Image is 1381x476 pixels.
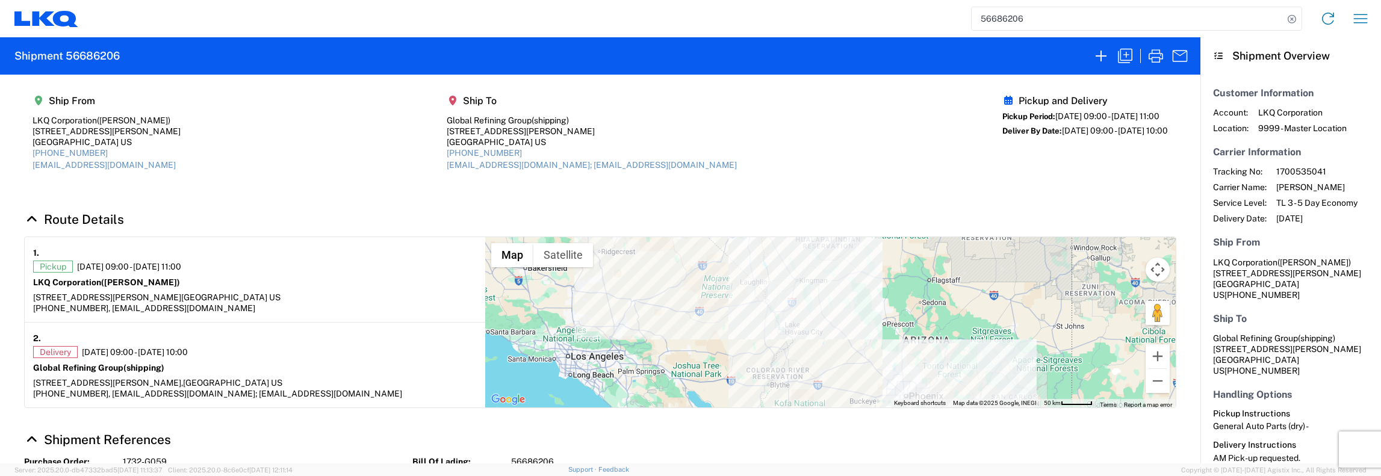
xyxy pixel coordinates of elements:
[972,7,1283,30] input: Shipment, tracking or reference number
[1002,95,1168,107] h5: Pickup and Delivery
[24,456,114,468] strong: Purchase Order:
[1124,401,1172,408] a: Report a map error
[33,115,181,126] div: LKQ Corporation
[14,466,163,474] span: Server: 2025.20.0-db47332bad5
[168,466,293,474] span: Client: 2025.20.0-8c6e0cf
[1213,182,1267,193] span: Carrier Name:
[1200,37,1381,75] header: Shipment Overview
[1146,301,1170,325] button: Drag Pegman onto the map to open Street View
[447,115,737,126] div: Global Refining Group
[1224,366,1300,376] span: [PHONE_NUMBER]
[33,388,477,399] div: [PHONE_NUMBER], [EMAIL_ADDRESS][DOMAIN_NAME]; [EMAIL_ADDRESS][DOMAIN_NAME]
[447,148,522,158] a: [PHONE_NUMBER]
[1213,166,1267,177] span: Tracking No:
[1213,258,1277,267] span: LKQ Corporation
[1258,107,1347,118] span: LKQ Corporation
[1181,465,1367,475] span: Copyright © [DATE]-[DATE] Agistix Inc., All Rights Reserved
[532,116,569,125] span: (shipping)
[1040,399,1096,407] button: Map Scale: 50 km per 49 pixels
[33,378,183,388] span: [STREET_ADDRESS][PERSON_NAME],
[33,160,176,170] a: [EMAIL_ADDRESS][DOMAIN_NAME]
[33,261,73,273] span: Pickup
[1146,344,1170,368] button: Zoom in
[1213,257,1368,300] address: [GEOGRAPHIC_DATA] US
[447,126,737,137] div: [STREET_ADDRESS][PERSON_NAME]
[1213,409,1368,419] h6: Pickup Instructions
[447,160,737,170] a: [EMAIL_ADDRESS][DOMAIN_NAME]; [EMAIL_ADDRESS][DOMAIN_NAME]
[447,137,737,147] div: [GEOGRAPHIC_DATA] US
[1044,400,1061,406] span: 50 km
[568,466,598,473] a: Support
[82,347,188,357] span: [DATE] 09:00 - [DATE] 10:00
[33,346,78,358] span: Delivery
[1062,126,1168,135] span: [DATE] 09:00 - [DATE] 10:00
[77,261,181,272] span: [DATE] 09:00 - [DATE] 11:00
[1276,197,1358,208] span: TL 3 - 5 Day Economy
[33,292,181,302] span: [STREET_ADDRESS][PERSON_NAME]
[33,363,164,372] strong: Global Refining Group
[1213,421,1368,431] div: General Auto Parts (dry) -
[1213,333,1368,376] address: [GEOGRAPHIC_DATA] US
[117,466,163,474] span: [DATE] 11:13:37
[33,277,180,287] strong: LKQ Corporation
[101,277,180,287] span: ([PERSON_NAME])
[1002,126,1062,135] span: Deliver By Date:
[249,466,293,474] span: [DATE] 12:11:14
[1213,87,1368,99] h5: Customer Information
[1258,123,1347,134] span: 9999 - Master Location
[1213,313,1368,324] h5: Ship To
[1276,182,1358,193] span: [PERSON_NAME]
[1298,333,1335,343] span: (shipping)
[33,148,108,158] a: [PHONE_NUMBER]
[598,466,629,473] a: Feedback
[412,456,503,468] strong: Bill Of Lading:
[33,331,41,346] strong: 2.
[123,456,167,468] span: 1732-G059
[1277,258,1351,267] span: ([PERSON_NAME])
[1002,112,1055,121] span: Pickup Period:
[1213,213,1267,224] span: Delivery Date:
[1213,268,1361,278] span: [STREET_ADDRESS][PERSON_NAME]
[511,456,554,468] span: 56686206
[1213,333,1361,354] span: Global Refining Group [STREET_ADDRESS][PERSON_NAME]
[1055,111,1159,121] span: [DATE] 09:00 - [DATE] 11:00
[1213,146,1368,158] h5: Carrier Information
[14,49,120,63] h2: Shipment 56686206
[894,399,946,407] button: Keyboard shortcuts
[33,137,181,147] div: [GEOGRAPHIC_DATA] US
[1146,258,1170,282] button: Map camera controls
[97,116,170,125] span: ([PERSON_NAME])
[1213,440,1368,450] h6: Delivery Instructions
[488,392,528,407] img: Google
[33,126,181,137] div: [STREET_ADDRESS][PERSON_NAME]
[953,400,1037,406] span: Map data ©2025 Google, INEGI
[491,243,533,267] button: Show street map
[1213,389,1368,400] h5: Handling Options
[24,432,171,447] a: Hide Details
[488,392,528,407] a: Open this area in Google Maps (opens a new window)
[33,95,181,107] h5: Ship From
[181,292,281,302] span: [GEOGRAPHIC_DATA] US
[33,303,477,314] div: [PHONE_NUMBER], [EMAIL_ADDRESS][DOMAIN_NAME]
[1146,369,1170,393] button: Zoom out
[1276,213,1358,224] span: [DATE]
[1213,107,1249,118] span: Account:
[123,363,164,372] span: (shipping)
[24,212,124,227] a: Hide Details
[447,95,737,107] h5: Ship To
[1224,290,1300,300] span: [PHONE_NUMBER]
[1276,166,1358,177] span: 1700535041
[1213,197,1267,208] span: Service Level:
[1213,123,1249,134] span: Location:
[1213,236,1368,248] h5: Ship From
[1213,453,1368,463] div: AM Pick-up requested.
[533,243,593,267] button: Show satellite imagery
[33,246,39,261] strong: 1.
[1100,401,1117,408] a: Terms
[183,378,282,388] span: [GEOGRAPHIC_DATA] US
